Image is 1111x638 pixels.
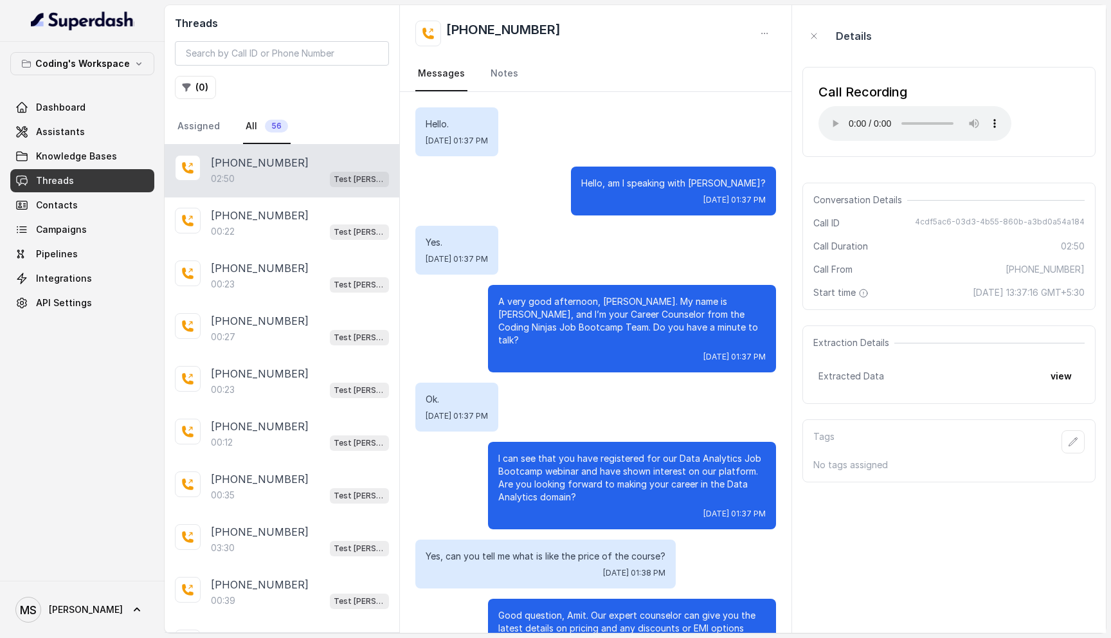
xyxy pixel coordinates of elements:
[813,459,1085,471] p: No tags assigned
[211,172,235,185] p: 02:50
[334,595,385,608] p: Test [PERSON_NAME]
[10,291,154,314] a: API Settings
[211,366,309,381] p: [PHONE_NUMBER]
[175,15,389,31] h2: Threads
[10,52,154,75] button: Coding's Workspace
[36,150,117,163] span: Knowledge Bases
[211,436,233,449] p: 00:12
[813,286,871,299] span: Start time
[703,352,766,362] span: [DATE] 01:37 PM
[334,278,385,291] p: Test [PERSON_NAME]
[1061,240,1085,253] span: 02:50
[36,199,78,212] span: Contacts
[581,177,766,190] p: Hello, am I speaking with [PERSON_NAME]?
[488,57,521,91] a: Notes
[915,217,1085,230] span: 4cdf5ac6-03d3-4b55-860b-a3bd0a54a184
[1043,365,1079,388] button: view
[49,603,123,616] span: [PERSON_NAME]
[211,489,235,502] p: 00:35
[426,254,488,264] span: [DATE] 01:37 PM
[36,101,86,114] span: Dashboard
[31,10,134,31] img: light.svg
[10,218,154,241] a: Campaigns
[211,331,235,343] p: 00:27
[426,550,665,563] p: Yes, can you tell me what is like the price of the course?
[334,384,385,397] p: Test [PERSON_NAME]
[35,56,130,71] p: Coding's Workspace
[426,393,488,406] p: Ok.
[818,106,1011,141] audio: Your browser does not support the audio element.
[1006,263,1085,276] span: [PHONE_NUMBER]
[10,194,154,217] a: Contacts
[211,524,309,540] p: [PHONE_NUMBER]
[703,195,766,205] span: [DATE] 01:37 PM
[813,263,853,276] span: Call From
[175,41,389,66] input: Search by Call ID or Phone Number
[813,430,835,453] p: Tags
[10,267,154,290] a: Integrations
[36,248,78,260] span: Pipelines
[334,542,385,555] p: Test [PERSON_NAME]
[498,452,766,504] p: I can see that you have registered for our Data Analytics Job Bootcamp webinar and have shown int...
[10,169,154,192] a: Threads
[36,174,74,187] span: Threads
[175,76,216,99] button: (0)
[211,471,309,487] p: [PHONE_NUMBER]
[211,155,309,170] p: [PHONE_NUMBER]
[813,240,868,253] span: Call Duration
[415,57,776,91] nav: Tabs
[265,120,288,132] span: 56
[36,272,92,285] span: Integrations
[498,295,766,347] p: A very good afternoon, [PERSON_NAME]. My name is [PERSON_NAME], and I’m your Career Counselor fro...
[603,568,665,578] span: [DATE] 01:38 PM
[175,109,222,144] a: Assigned
[10,242,154,266] a: Pipelines
[426,136,488,146] span: [DATE] 01:37 PM
[818,370,884,383] span: Extracted Data
[334,437,385,450] p: Test [PERSON_NAME]
[20,603,37,617] text: MS
[10,145,154,168] a: Knowledge Bases
[36,125,85,138] span: Assistants
[211,594,235,607] p: 00:39
[211,278,235,291] p: 00:23
[813,194,907,206] span: Conversation Details
[334,173,385,186] p: Test [PERSON_NAME]
[211,313,309,329] p: [PHONE_NUMBER]
[10,120,154,143] a: Assistants
[813,217,840,230] span: Call ID
[243,109,291,144] a: All56
[211,419,309,434] p: [PHONE_NUMBER]
[36,223,87,236] span: Campaigns
[334,331,385,344] p: Test [PERSON_NAME]
[973,286,1085,299] span: [DATE] 13:37:16 GMT+5:30
[703,509,766,519] span: [DATE] 01:37 PM
[10,592,154,628] a: [PERSON_NAME]
[36,296,92,309] span: API Settings
[836,28,872,44] p: Details
[211,208,309,223] p: [PHONE_NUMBER]
[211,225,235,238] p: 00:22
[211,383,235,396] p: 00:23
[211,577,309,592] p: [PHONE_NUMBER]
[426,236,488,249] p: Yes.
[175,109,389,144] nav: Tabs
[334,226,385,239] p: Test [PERSON_NAME]
[10,96,154,119] a: Dashboard
[426,411,488,421] span: [DATE] 01:37 PM
[426,118,488,131] p: Hello.
[211,542,235,554] p: 03:30
[446,21,561,46] h2: [PHONE_NUMBER]
[813,336,894,349] span: Extraction Details
[818,83,1011,101] div: Call Recording
[334,489,385,502] p: Test [PERSON_NAME]
[211,260,309,276] p: [PHONE_NUMBER]
[415,57,467,91] a: Messages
